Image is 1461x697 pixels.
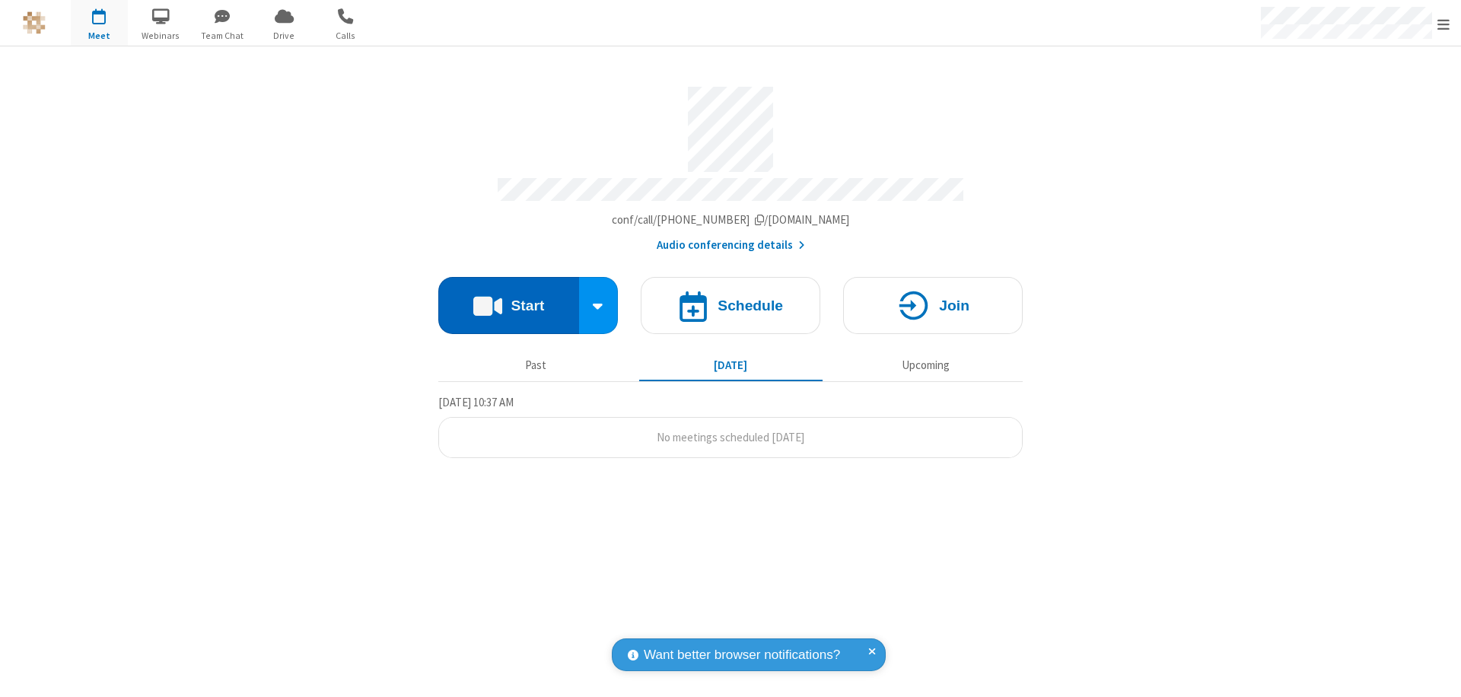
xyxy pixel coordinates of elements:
[511,298,544,313] h4: Start
[194,29,251,43] span: Team Chat
[579,277,619,334] div: Start conference options
[438,75,1023,254] section: Account details
[612,212,850,229] button: Copy my meeting room linkCopy my meeting room link
[843,277,1023,334] button: Join
[317,29,374,43] span: Calls
[23,11,46,34] img: QA Selenium DO NOT DELETE OR CHANGE
[718,298,783,313] h4: Schedule
[132,29,189,43] span: Webinars
[444,351,628,380] button: Past
[657,237,805,254] button: Audio conferencing details
[256,29,313,43] span: Drive
[71,29,128,43] span: Meet
[612,212,850,227] span: Copy my meeting room link
[641,277,820,334] button: Schedule
[657,430,804,444] span: No meetings scheduled [DATE]
[644,645,840,665] span: Want better browser notifications?
[438,393,1023,459] section: Today's Meetings
[438,395,514,409] span: [DATE] 10:37 AM
[834,351,1017,380] button: Upcoming
[438,277,579,334] button: Start
[939,298,969,313] h4: Join
[639,351,823,380] button: [DATE]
